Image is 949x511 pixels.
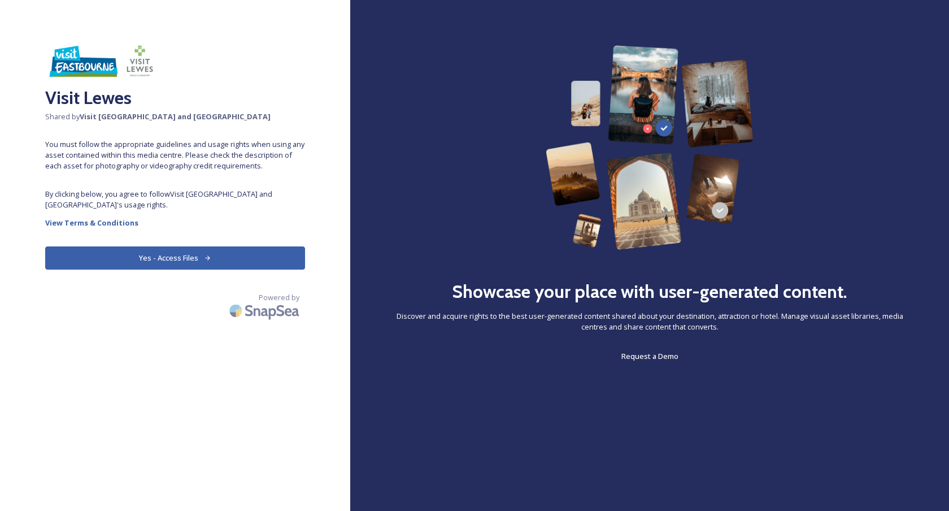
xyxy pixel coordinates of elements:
h2: Visit Lewes [45,84,305,111]
span: Powered by [259,292,299,303]
img: Capture.JPG [45,45,158,79]
strong: Visit [GEOGRAPHIC_DATA] and [GEOGRAPHIC_DATA] [80,111,271,122]
h2: Showcase your place with user-generated content. [452,278,847,305]
a: Request a Demo [621,349,678,363]
span: You must follow the appropriate guidelines and usage rights when using any asset contained within... [45,139,305,172]
button: Yes - Access Files [45,246,305,270]
span: Discover and acquire rights to the best user-generated content shared about your destination, att... [395,311,904,332]
a: View Terms & Conditions [45,216,305,229]
span: Shared by [45,111,305,122]
span: By clicking below, you agree to follow Visit [GEOGRAPHIC_DATA] and [GEOGRAPHIC_DATA] 's usage rig... [45,189,305,210]
strong: View Terms & Conditions [45,218,138,228]
img: 63b42ca75bacad526042e722_Group%20154-p-800.png [546,45,754,250]
img: SnapSea Logo [226,297,305,324]
span: Request a Demo [621,351,678,361]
